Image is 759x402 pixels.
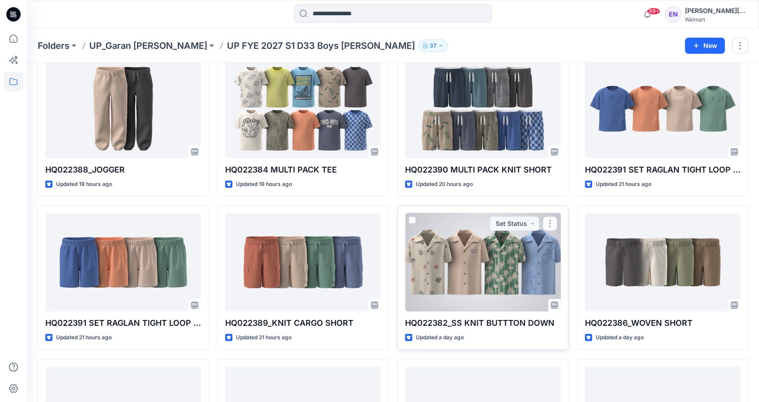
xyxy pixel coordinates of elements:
div: EN [665,6,681,22]
p: HQ022386_WOVEN SHORT [585,317,741,329]
p: HQ022391 SET RAGLAN TIGHT LOOP [PERSON_NAME] SET(T-SHIRT ONLY) [585,164,741,176]
p: Updated 21 hours ago [236,333,292,342]
button: New [685,38,725,54]
a: HQ022389_KNIT CARGO SHORT [225,213,381,311]
a: HQ022390 MULTI PACK KNIT SHORT [405,60,561,158]
p: HQ022388_JOGGER [45,164,201,176]
a: HQ022391 SET RAGLAN TIGHT LOOP TERRY SET(SHORT ONLY) [45,213,201,311]
p: Updated 19 hours ago [236,180,292,189]
p: Updated 19 hours ago [56,180,112,189]
p: HQ022390 MULTI PACK KNIT SHORT [405,164,561,176]
a: HQ022382_SS KNIT BUTTTON DOWN [405,213,561,311]
div: [PERSON_NAME][DATE] [685,5,748,16]
div: Walmart [685,16,748,23]
p: Updated 21 hours ago [596,180,651,189]
a: HQ022388_JOGGER [45,60,201,158]
p: HQ022391 SET RAGLAN TIGHT LOOP [PERSON_NAME] SET(SHORT ONLY) [45,317,201,329]
p: Updated 20 hours ago [416,180,473,189]
span: 99+ [647,8,660,15]
p: HQ022389_KNIT CARGO SHORT [225,317,381,329]
p: HQ022384 MULTI PACK TEE [225,164,381,176]
a: UP_Garan [PERSON_NAME] [89,39,207,52]
p: HQ022382_SS KNIT BUTTTON DOWN [405,317,561,329]
p: Updated 21 hours ago [56,333,112,342]
p: UP FYE 2027 S1 D33 Boys [PERSON_NAME] [227,39,415,52]
a: HQ022391 SET RAGLAN TIGHT LOOP TERRY SET(T-SHIRT ONLY) [585,60,741,158]
p: Updated a day ago [416,333,464,342]
a: HQ022386_WOVEN SHORT [585,213,741,311]
p: 37 [430,41,436,51]
p: Updated a day ago [596,333,644,342]
button: 37 [419,39,448,52]
a: HQ022384 MULTI PACK TEE [225,60,381,158]
a: Folders [38,39,70,52]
